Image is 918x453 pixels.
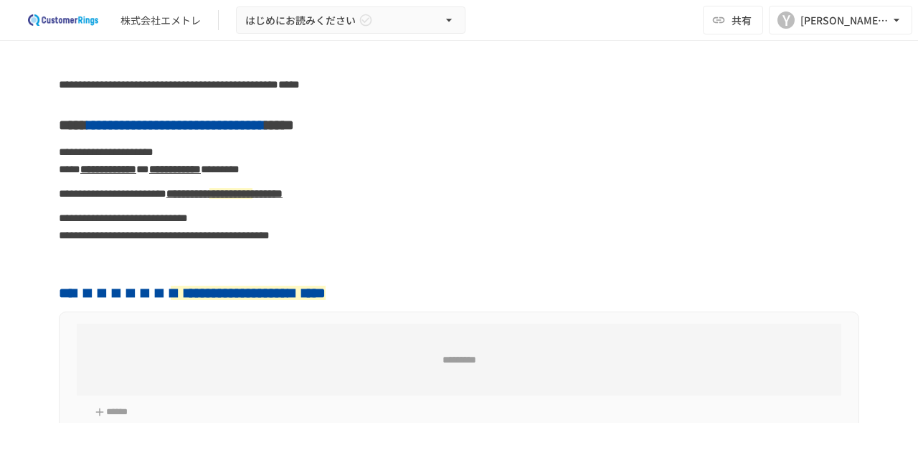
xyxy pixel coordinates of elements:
span: 共有 [732,12,752,28]
button: 共有 [703,6,763,34]
div: Y [777,11,795,29]
button: Y[PERSON_NAME][EMAIL_ADDRESS][DOMAIN_NAME] [769,6,912,34]
button: はじめにお読みください [236,6,465,34]
div: [PERSON_NAME][EMAIL_ADDRESS][DOMAIN_NAME] [800,11,889,29]
span: はじめにお読みください [245,11,356,29]
div: 株式会社エメトレ [120,13,201,28]
img: 2eEvPB0nRDFhy0583kMjGN2Zv6C2P7ZKCFl8C3CzR0M [17,9,109,32]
